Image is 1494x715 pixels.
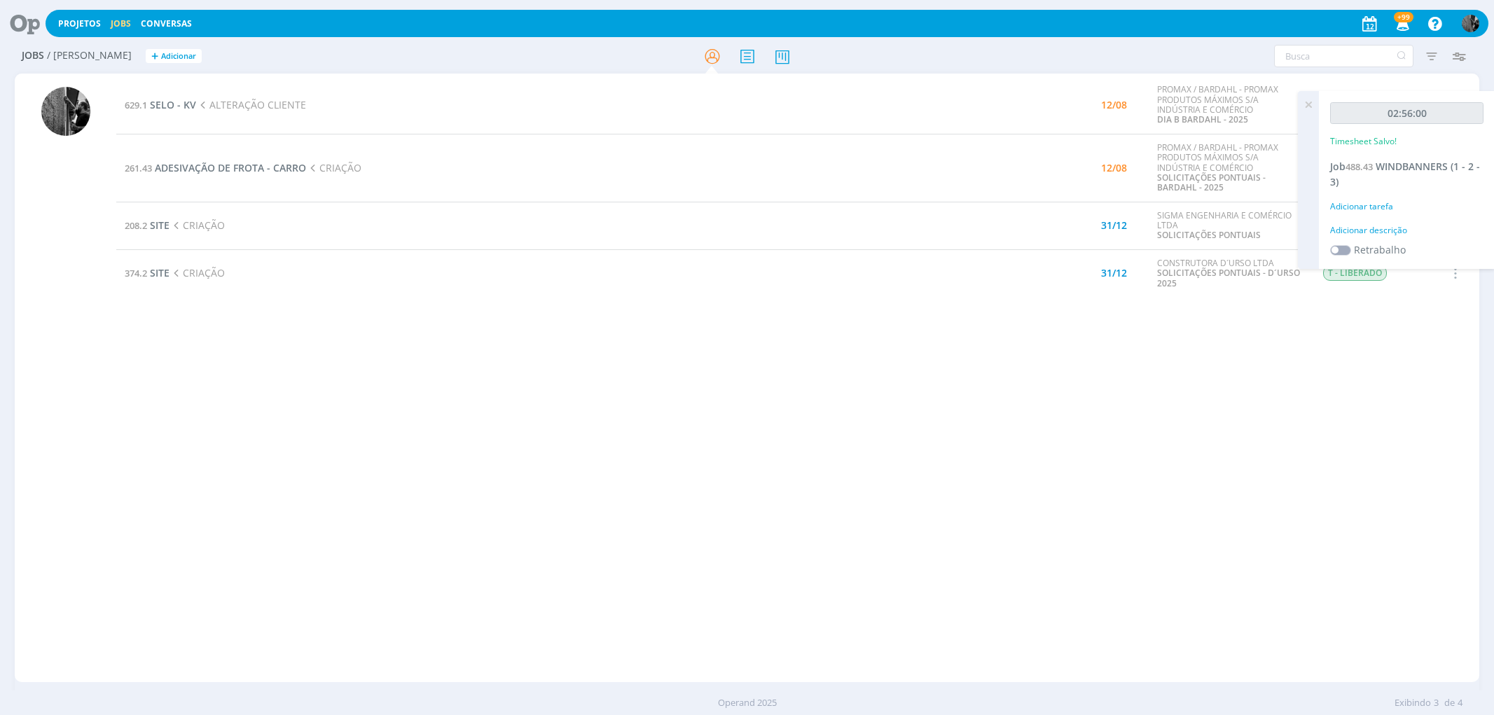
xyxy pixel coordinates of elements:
div: Adicionar descrição [1330,224,1483,237]
img: P [1462,15,1479,32]
span: 3 [1434,696,1439,710]
div: SIGMA ENGENHARIA E COMÉRCIO LTDA [1157,211,1301,241]
span: Adicionar [161,52,196,61]
span: 208.2 [125,219,147,232]
button: Jobs [106,18,135,29]
a: 261.43ADESIVAÇÃO DE FROTA - CARRO [125,161,306,174]
div: PROMAX / BARDAHL - PROMAX PRODUTOS MÁXIMOS S/A INDÚSTRIA E COMÉRCIO [1157,143,1301,193]
a: Projetos [58,18,101,29]
div: CONSTRUTORA D´URSO LTDA [1157,258,1301,289]
span: T - LIBERADO [1323,265,1387,281]
div: Adicionar tarefa [1330,200,1483,213]
div: 31/12 [1101,268,1127,278]
a: Job488.43WINDBANNERS (1 - 2 - 3) [1330,160,1480,188]
a: SOLICITAÇÕES PONTUAIS - D´URSO 2025 [1157,267,1300,289]
span: ADESIVAÇÃO DE FROTA - CARRO [155,161,306,174]
a: SOLICITAÇÕES PONTUAIS [1157,229,1261,241]
span: de [1444,696,1455,710]
a: 208.2SITE [125,218,170,232]
span: 629.1 [125,99,147,111]
a: DIA B BARDAHL - 2025 [1157,113,1248,125]
span: SITE [150,218,170,232]
span: ALTERAÇÃO CLIENTE [196,98,305,111]
a: Jobs [111,18,131,29]
span: WINDBANNERS (1 - 2 - 3) [1330,160,1480,188]
img: P [41,87,90,136]
span: SELO - KV [150,98,196,111]
div: 12/08 [1101,100,1127,110]
span: CRIAÇÃO [306,161,361,174]
span: 261.43 [125,162,152,174]
button: +99 [1388,11,1416,36]
span: Jobs [22,50,44,62]
span: / [PERSON_NAME] [47,50,132,62]
span: +99 [1394,12,1413,22]
span: 374.2 [125,267,147,279]
label: Retrabalho [1354,242,1406,257]
span: CRIAÇÃO [170,218,224,232]
button: +Adicionar [146,49,202,64]
div: 31/12 [1101,221,1127,230]
div: 12/08 [1101,163,1127,173]
span: + [151,49,158,64]
button: Conversas [137,18,196,29]
button: P [1461,11,1480,36]
p: Timesheet Salvo! [1330,135,1397,148]
div: PROMAX / BARDAHL - PROMAX PRODUTOS MÁXIMOS S/A INDÚSTRIA E COMÉRCIO [1157,85,1301,125]
span: Exibindo [1395,696,1431,710]
a: 374.2SITE [125,266,170,279]
span: 4 [1458,696,1462,710]
input: Busca [1274,45,1413,67]
button: Projetos [54,18,105,29]
a: SOLICITAÇÕES PONTUAIS - BARDAHL - 2025 [1157,172,1266,193]
a: Conversas [141,18,192,29]
span: SITE [150,266,170,279]
span: 488.43 [1346,160,1373,173]
a: 629.1SELO - KV [125,98,196,111]
span: CRIAÇÃO [170,266,224,279]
